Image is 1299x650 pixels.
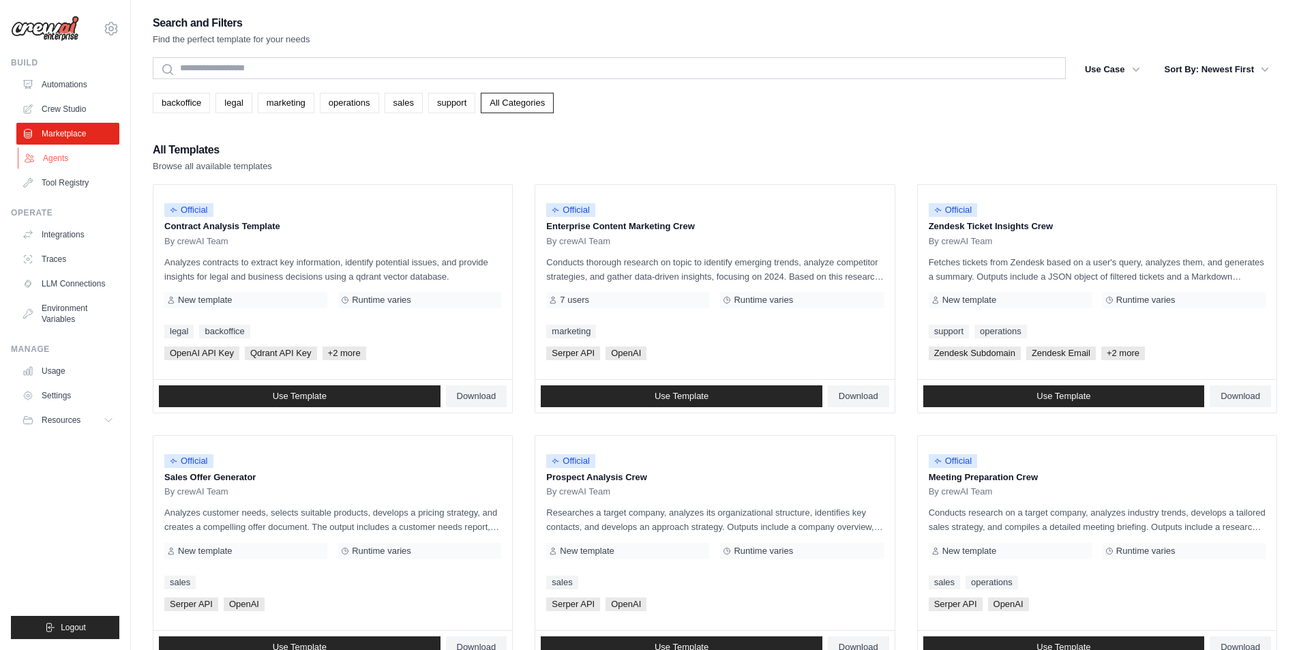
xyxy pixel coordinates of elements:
[199,325,250,338] a: backoffice
[446,385,507,407] a: Download
[546,220,883,233] p: Enterprise Content Marketing Crew
[546,346,600,360] span: Serper API
[164,454,213,468] span: Official
[164,325,194,338] a: legal
[11,16,79,42] img: Logo
[929,576,960,589] a: sales
[942,295,996,306] span: New template
[164,220,501,233] p: Contract Analysis Template
[1036,391,1090,402] span: Use Template
[16,98,119,120] a: Crew Studio
[16,360,119,382] a: Usage
[929,505,1266,534] p: Conducts research on a target company, analyzes industry trends, develops a tailored sales strate...
[828,385,889,407] a: Download
[215,93,252,113] a: legal
[1221,391,1260,402] span: Download
[16,224,119,246] a: Integrations
[942,546,996,557] span: New template
[929,597,983,611] span: Serper API
[16,385,119,407] a: Settings
[606,346,646,360] span: OpenAI
[546,471,883,484] p: Prospect Analysis Crew
[159,385,441,407] a: Use Template
[164,203,213,217] span: Official
[929,486,993,497] span: By crewAI Team
[16,123,119,145] a: Marketplace
[560,295,589,306] span: 7 users
[320,93,379,113] a: operations
[153,93,210,113] a: backoffice
[11,344,119,355] div: Manage
[974,325,1027,338] a: operations
[224,597,265,611] span: OpenAI
[153,160,272,173] p: Browse all available templates
[385,93,423,113] a: sales
[352,295,411,306] span: Runtime varies
[1077,57,1148,82] button: Use Case
[258,93,314,113] a: marketing
[1116,546,1176,557] span: Runtime varies
[546,576,578,589] a: sales
[1026,346,1096,360] span: Zendesk Email
[178,546,232,557] span: New template
[428,93,475,113] a: support
[929,255,1266,284] p: Fetches tickets from Zendesk based on a user's query, analyzes them, and generates a summary. Out...
[16,248,119,270] a: Traces
[546,486,610,497] span: By crewAI Team
[164,255,501,284] p: Analyzes contracts to extract key information, identify potential issues, and provide insights fo...
[929,346,1021,360] span: Zendesk Subdomain
[481,93,554,113] a: All Categories
[541,385,822,407] a: Use Template
[11,616,119,639] button: Logout
[929,471,1266,484] p: Meeting Preparation Crew
[546,505,883,534] p: Researches a target company, analyzes its organizational structure, identifies key contacts, and ...
[546,597,600,611] span: Serper API
[988,597,1029,611] span: OpenAI
[560,546,614,557] span: New template
[16,74,119,95] a: Automations
[323,346,366,360] span: +2 more
[734,295,793,306] span: Runtime varies
[164,471,501,484] p: Sales Offer Generator
[546,236,610,247] span: By crewAI Team
[42,415,80,426] span: Resources
[929,236,993,247] span: By crewAI Team
[16,409,119,431] button: Resources
[153,33,310,46] p: Find the perfect template for your needs
[929,454,978,468] span: Official
[839,391,878,402] span: Download
[546,454,595,468] span: Official
[1156,57,1277,82] button: Sort By: Newest First
[352,546,411,557] span: Runtime varies
[153,14,310,33] h2: Search and Filters
[164,576,196,589] a: sales
[734,546,793,557] span: Runtime varies
[16,172,119,194] a: Tool Registry
[546,325,596,338] a: marketing
[546,255,883,284] p: Conducts thorough research on topic to identify emerging trends, analyze competitor strategies, a...
[164,597,218,611] span: Serper API
[245,346,317,360] span: Qdrant API Key
[164,346,239,360] span: OpenAI API Key
[1101,346,1145,360] span: +2 more
[606,597,646,611] span: OpenAI
[929,220,1266,233] p: Zendesk Ticket Insights Crew
[966,576,1018,589] a: operations
[164,486,228,497] span: By crewAI Team
[16,273,119,295] a: LLM Connections
[178,295,232,306] span: New template
[1210,385,1271,407] a: Download
[164,236,228,247] span: By crewAI Team
[16,297,119,330] a: Environment Variables
[457,391,496,402] span: Download
[923,385,1205,407] a: Use Template
[929,325,969,338] a: support
[153,141,272,160] h2: All Templates
[273,391,327,402] span: Use Template
[546,203,595,217] span: Official
[11,57,119,68] div: Build
[164,505,501,534] p: Analyzes customer needs, selects suitable products, develops a pricing strategy, and creates a co...
[929,203,978,217] span: Official
[11,207,119,218] div: Operate
[61,622,86,633] span: Logout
